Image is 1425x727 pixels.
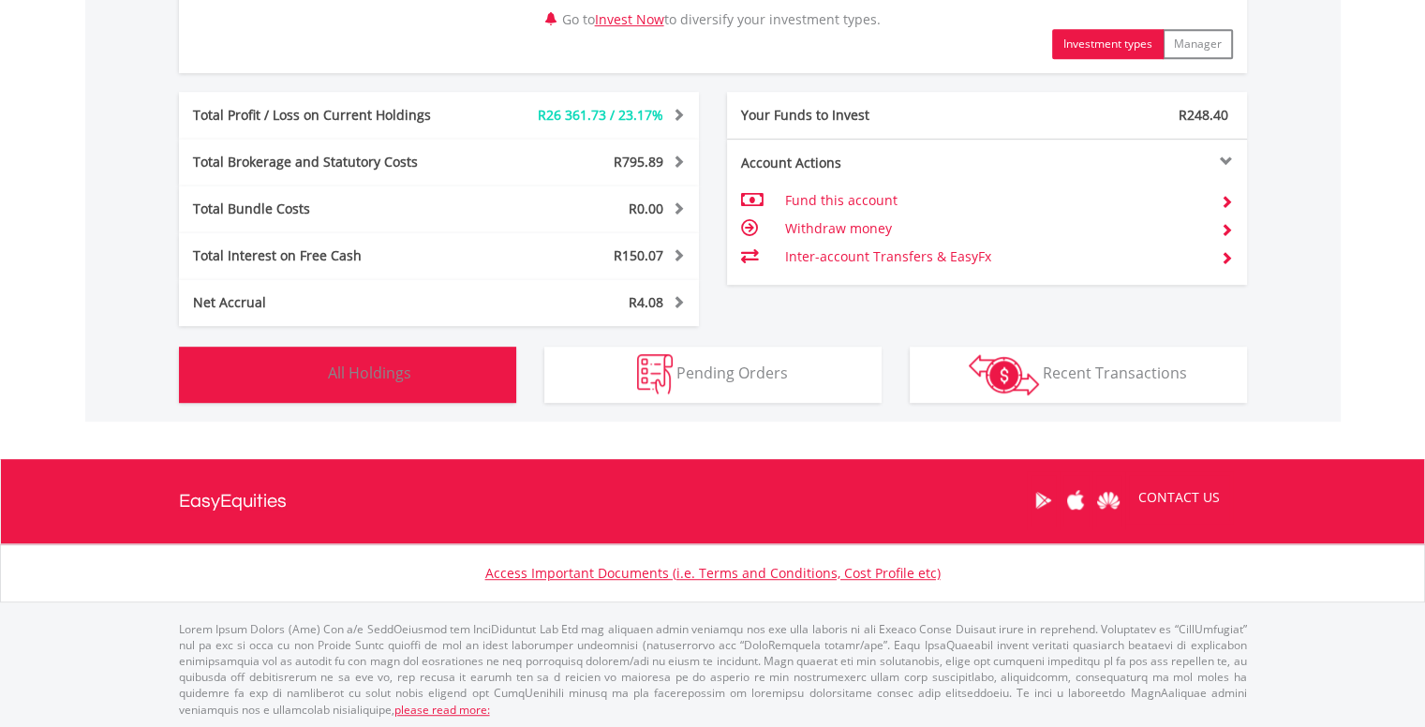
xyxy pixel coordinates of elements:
[784,186,1205,215] td: Fund this account
[1179,106,1228,124] span: R248.40
[727,106,987,125] div: Your Funds to Invest
[969,354,1039,395] img: transactions-zar-wht.png
[1060,471,1092,529] a: Apple
[179,621,1247,718] p: Lorem Ipsum Dolors (Ame) Con a/e SeddOeiusmod tem InciDiduntut Lab Etd mag aliquaen admin veniamq...
[784,243,1205,271] td: Inter-account Transfers & EasyFx
[614,246,663,264] span: R150.07
[179,106,482,125] div: Total Profit / Loss on Current Holdings
[284,354,324,394] img: holdings-wht.png
[629,200,663,217] span: R0.00
[1043,363,1187,383] span: Recent Transactions
[179,293,482,312] div: Net Accrual
[485,564,941,582] a: Access Important Documents (i.e. Terms and Conditions, Cost Profile etc)
[676,363,788,383] span: Pending Orders
[1092,471,1125,529] a: Huawei
[538,106,663,124] span: R26 361.73 / 23.17%
[784,215,1205,243] td: Withdraw money
[1163,29,1233,59] button: Manager
[328,363,411,383] span: All Holdings
[394,702,490,718] a: please read more:
[179,459,287,543] a: EasyEquities
[179,347,516,403] button: All Holdings
[910,347,1247,403] button: Recent Transactions
[614,153,663,171] span: R795.89
[179,246,482,265] div: Total Interest on Free Cash
[1027,471,1060,529] a: Google Play
[1052,29,1164,59] button: Investment types
[629,293,663,311] span: R4.08
[1125,471,1233,524] a: CONTACT US
[637,354,673,394] img: pending_instructions-wht.png
[179,200,482,218] div: Total Bundle Costs
[544,347,882,403] button: Pending Orders
[179,153,482,171] div: Total Brokerage and Statutory Costs
[595,10,664,28] a: Invest Now
[727,154,987,172] div: Account Actions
